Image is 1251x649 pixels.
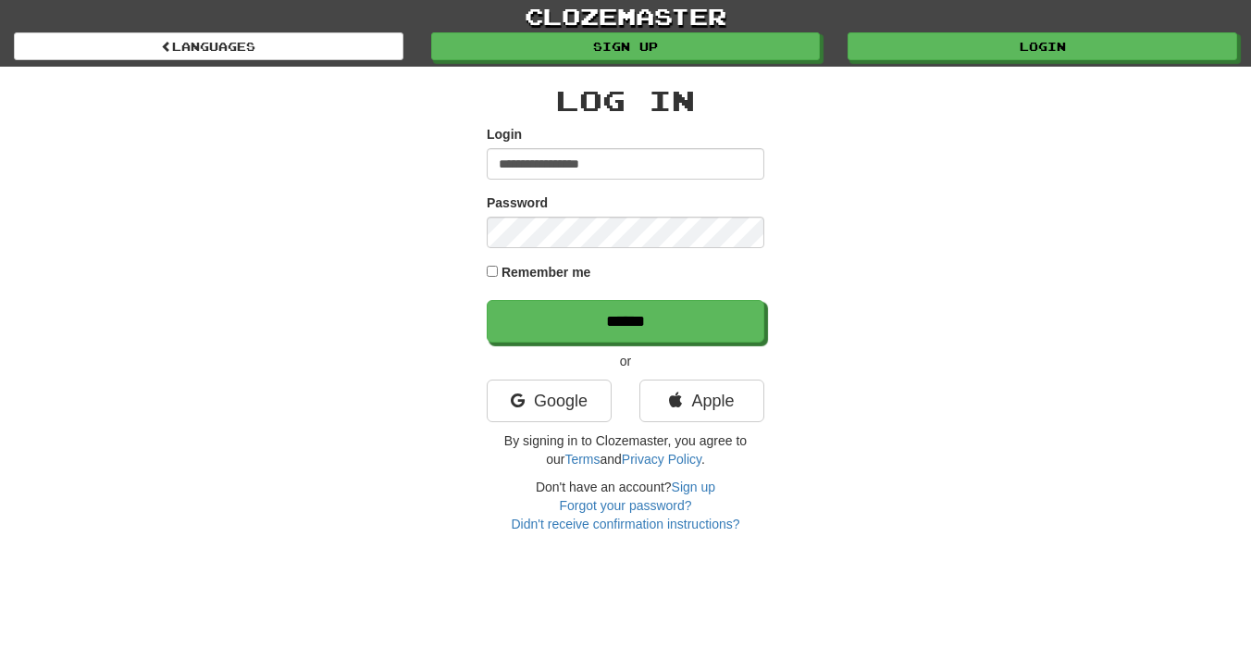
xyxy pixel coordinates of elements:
[487,478,764,533] div: Don't have an account?
[559,498,691,513] a: Forgot your password?
[14,32,403,60] a: Languages
[487,352,764,370] p: or
[564,452,600,467] a: Terms
[502,263,591,281] label: Remember me
[848,32,1237,60] a: Login
[487,193,548,212] label: Password
[672,480,715,494] a: Sign up
[639,380,764,422] a: Apple
[487,125,522,144] label: Login
[487,380,612,422] a: Google
[622,452,701,467] a: Privacy Policy
[511,517,739,531] a: Didn't receive confirmation instructions?
[431,32,821,60] a: Sign up
[487,431,764,468] p: By signing in to Clozemaster, you agree to our and .
[487,85,764,116] h2: Log In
